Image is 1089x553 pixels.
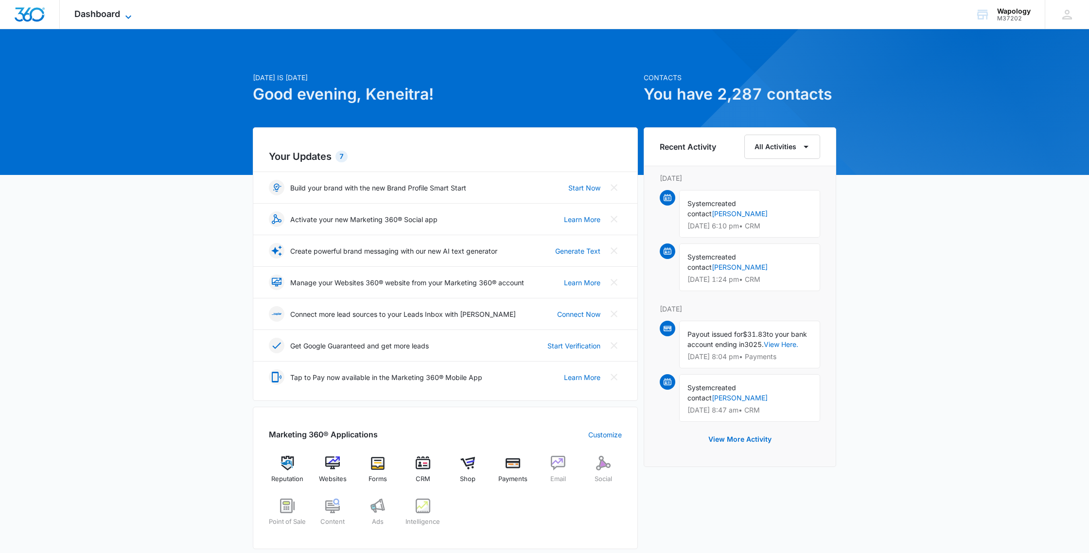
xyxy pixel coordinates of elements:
[606,369,622,385] button: Close
[547,341,600,351] a: Start Verification
[449,456,487,491] a: Shop
[568,183,600,193] a: Start Now
[290,246,497,256] p: Create powerful brand messaging with our new AI text generator
[687,330,743,338] span: Payout issued for
[359,499,397,534] a: Ads
[744,340,764,348] span: 3025.
[687,383,711,392] span: System
[660,173,820,183] p: [DATE]
[606,306,622,322] button: Close
[660,304,820,314] p: [DATE]
[320,517,345,527] span: Content
[269,429,378,440] h2: Marketing 360® Applications
[404,499,441,534] a: Intelligence
[997,15,1031,22] div: account id
[687,199,711,207] span: System
[564,372,600,382] a: Learn More
[584,456,622,491] a: Social
[550,474,566,484] span: Email
[290,214,438,225] p: Activate your new Marketing 360® Social app
[687,383,736,402] span: created contact
[712,394,768,402] a: [PERSON_NAME]
[564,214,600,225] a: Learn More
[372,517,384,527] span: Ads
[687,407,812,414] p: [DATE] 8:47 am • CRM
[253,72,638,83] p: [DATE] is [DATE]
[359,456,397,491] a: Forms
[687,199,736,218] span: created contact
[660,141,716,153] h6: Recent Activity
[687,223,812,229] p: [DATE] 6:10 pm • CRM
[269,149,622,164] h2: Your Updates
[405,517,440,527] span: Intelligence
[540,456,577,491] a: Email
[644,83,836,106] h1: You have 2,287 contacts
[764,340,798,348] a: View Here.
[555,246,600,256] a: Generate Text
[606,211,622,227] button: Close
[269,456,306,491] a: Reputation
[606,180,622,195] button: Close
[404,456,441,491] a: CRM
[269,499,306,534] a: Point of Sale
[460,474,475,484] span: Shop
[606,338,622,353] button: Close
[644,72,836,83] p: Contacts
[314,456,351,491] a: Websites
[606,275,622,290] button: Close
[74,9,120,19] span: Dashboard
[271,474,303,484] span: Reputation
[290,309,516,319] p: Connect more lead sources to your Leads Inbox with [PERSON_NAME]
[290,372,482,382] p: Tap to Pay now available in the Marketing 360® Mobile App
[290,341,429,351] p: Get Google Guaranteed and get more leads
[687,276,812,283] p: [DATE] 1:24 pm • CRM
[606,243,622,259] button: Close
[498,474,527,484] span: Payments
[743,330,767,338] span: $31.83
[699,428,781,451] button: View More Activity
[290,183,466,193] p: Build your brand with the new Brand Profile Smart Start
[687,253,736,271] span: created contact
[557,309,600,319] a: Connect Now
[494,456,532,491] a: Payments
[712,209,768,218] a: [PERSON_NAME]
[269,517,306,527] span: Point of Sale
[687,253,711,261] span: System
[588,430,622,440] a: Customize
[564,277,600,288] a: Learn More
[712,263,768,271] a: [PERSON_NAME]
[253,83,638,106] h1: Good evening, Keneitra!
[314,499,351,534] a: Content
[744,135,820,159] button: All Activities
[687,353,812,360] p: [DATE] 8:04 pm • Payments
[369,474,387,484] span: Forms
[290,277,524,288] p: Manage your Websites 360® website from your Marketing 360® account
[997,7,1031,15] div: account name
[595,474,612,484] span: Social
[319,474,347,484] span: Websites
[335,151,348,162] div: 7
[416,474,430,484] span: CRM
